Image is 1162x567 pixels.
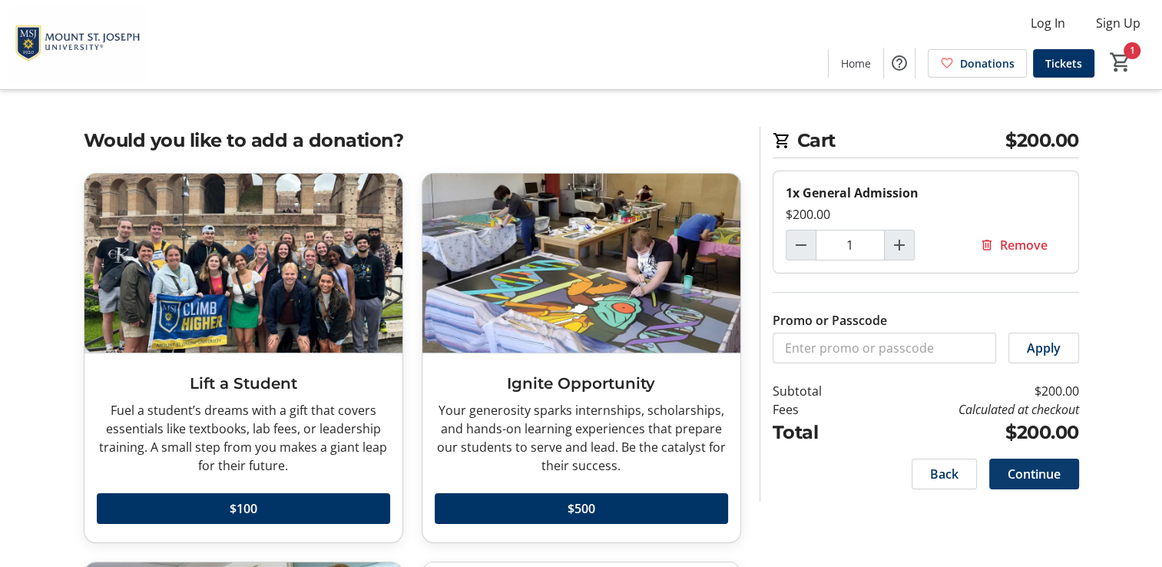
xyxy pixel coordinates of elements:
[786,205,1066,224] div: $200.00
[435,493,728,524] button: $500
[1084,11,1153,35] button: Sign Up
[1018,11,1078,35] button: Log In
[97,401,390,475] div: Fuel a student’s dreams with a gift that covers essentials like textbooks, lab fees, or leadershi...
[1008,465,1061,483] span: Continue
[422,174,740,353] img: Ignite Opportunity
[861,382,1078,400] td: $200.00
[928,49,1027,78] a: Donations
[1096,14,1140,32] span: Sign Up
[1033,49,1094,78] a: Tickets
[912,459,977,489] button: Back
[773,400,862,419] td: Fees
[816,230,885,260] input: General Admission Quantity
[989,459,1079,489] button: Continue
[1008,333,1079,363] button: Apply
[1031,14,1065,32] span: Log In
[861,419,1078,446] td: $200.00
[884,48,915,78] button: Help
[841,55,871,71] span: Home
[97,372,390,395] h3: Lift a Student
[773,311,887,330] label: Promo or Passcode
[230,499,257,518] span: $100
[1005,127,1079,154] span: $200.00
[773,127,1079,158] h2: Cart
[1045,55,1082,71] span: Tickets
[97,493,390,524] button: $100
[435,372,728,395] h3: Ignite Opportunity
[786,230,816,260] button: Decrement by one
[1107,48,1134,76] button: Cart
[568,499,595,518] span: $500
[960,55,1015,71] span: Donations
[84,127,741,154] h2: Would you like to add a donation?
[962,230,1066,260] button: Remove
[885,230,914,260] button: Increment by one
[773,382,862,400] td: Subtotal
[829,49,883,78] a: Home
[9,6,146,83] img: Mount St. Joseph University's Logo
[773,419,862,446] td: Total
[1027,339,1061,357] span: Apply
[435,401,728,475] div: Your generosity sparks internships, scholarships, and hands-on learning experiences that prepare ...
[861,400,1078,419] td: Calculated at checkout
[786,184,1066,202] div: 1x General Admission
[1000,236,1048,254] span: Remove
[84,174,402,353] img: Lift a Student
[773,333,996,363] input: Enter promo or passcode
[930,465,958,483] span: Back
